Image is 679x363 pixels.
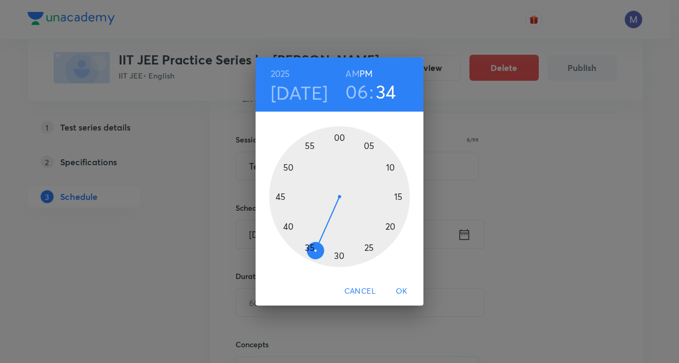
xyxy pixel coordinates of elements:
[345,80,368,103] button: 06
[344,284,376,298] span: Cancel
[271,66,290,81] button: 2025
[271,81,328,104] button: [DATE]
[345,66,359,81] button: AM
[360,66,373,81] button: PM
[384,281,419,301] button: OK
[340,281,380,301] button: Cancel
[389,284,415,298] span: OK
[376,80,396,103] button: 34
[369,80,374,103] h3: :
